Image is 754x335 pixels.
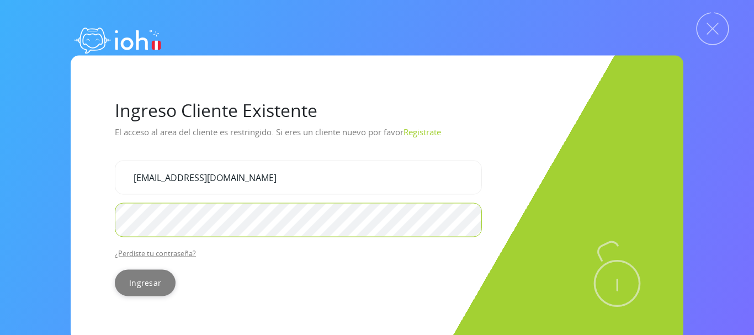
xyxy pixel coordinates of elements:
h1: Ingreso Cliente Existente [115,99,639,120]
input: Tu correo [115,160,482,194]
input: Ingresar [115,269,176,296]
a: ¿Perdiste tu contraseña? [115,248,196,258]
a: Registrate [403,126,441,137]
p: El acceso al area del cliente es restringido. Si eres un cliente nuevo por favor [115,123,639,151]
img: Cerrar [696,12,729,45]
img: logo [71,17,164,61]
